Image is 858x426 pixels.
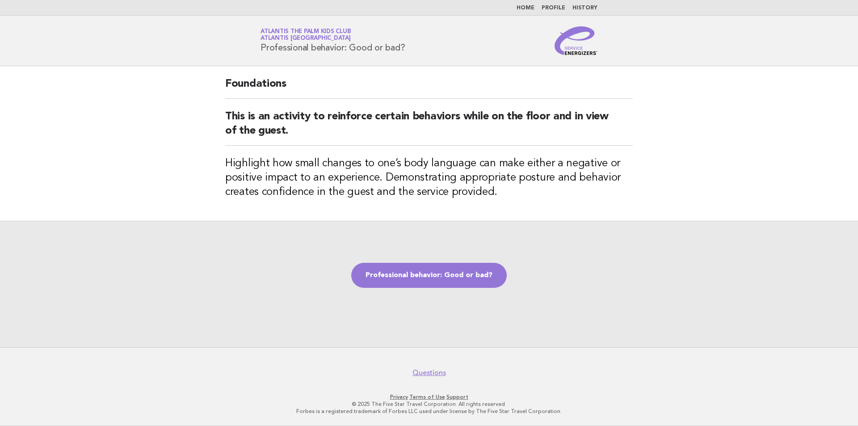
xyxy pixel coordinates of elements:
p: · · [156,393,702,401]
p: Forbes is a registered trademark of Forbes LLC used under license by The Five Star Travel Corpora... [156,408,702,415]
span: Atlantis [GEOGRAPHIC_DATA] [261,36,351,42]
a: Home [517,5,534,11]
h2: Foundations [225,77,633,99]
a: Professional behavior: Good or bad? [351,263,507,288]
a: Questions [412,368,446,377]
a: History [572,5,597,11]
img: Service Energizers [555,26,597,55]
p: © 2025 The Five Star Travel Corporation. All rights reserved. [156,401,702,408]
h1: Professional behavior: Good or bad? [261,29,405,52]
a: Support [446,394,468,400]
a: Terms of Use [409,394,445,400]
a: Profile [542,5,565,11]
a: Atlantis The Palm Kids ClubAtlantis [GEOGRAPHIC_DATA] [261,29,351,41]
a: Privacy [390,394,408,400]
h3: Highlight how small changes to one’s body language can make either a negative or positive impact ... [225,156,633,199]
h2: This is an activity to reinforce certain behaviors while on the floor and in view of the guest. [225,110,633,146]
